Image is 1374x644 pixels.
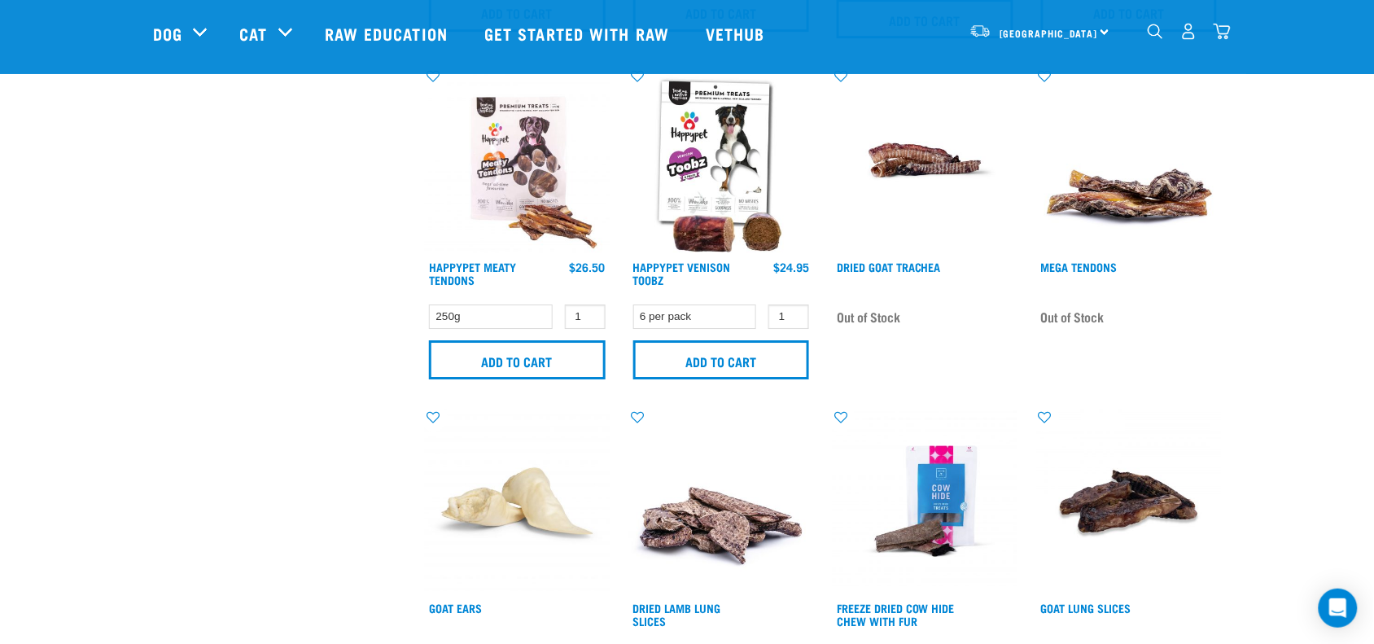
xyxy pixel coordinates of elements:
a: Mega Tendons [1041,264,1118,269]
a: Goat Ears [429,605,482,611]
img: 59052 [1037,409,1222,594]
a: Freeze Dried Cow Hide Chew with Fur [837,605,955,624]
a: Goat Lung Slices [1041,605,1131,611]
input: Add to cart [429,340,606,379]
img: Venison Toobz [629,68,814,252]
img: home-icon@2x.png [1214,23,1231,40]
img: Raw Essentials Goat Trachea [833,68,1017,252]
span: Out of Stock [1041,304,1105,329]
a: Dried Goat Trachea [837,264,941,269]
a: Happypet Meaty Tendons [429,264,516,283]
span: Out of Stock [837,304,900,329]
div: $24.95 [773,261,809,274]
img: van-moving.png [969,24,991,38]
a: Cat [239,21,267,46]
img: user.png [1180,23,1197,40]
a: Vethub [689,1,785,66]
a: Happypet Venison Toobz [633,264,731,283]
a: Get started with Raw [468,1,689,66]
span: [GEOGRAPHIC_DATA] [1000,30,1098,36]
a: Raw Education [308,1,468,66]
a: Dried Lamb Lung Slices [633,605,721,624]
img: home-icon-1@2x.png [1148,24,1163,39]
input: Add to cart [633,340,810,379]
img: Goat Ears [425,409,610,594]
img: 1303 Lamb Lung Slices 01 [629,409,814,594]
div: $26.50 [570,261,606,274]
div: Open Intercom Messenger [1319,589,1358,628]
input: 1 [565,304,606,330]
img: RE Product Shoot 2023 Nov8602 [833,409,1017,594]
img: Happy Pet Meaty Tendons New Package [425,68,610,252]
img: 1295 Mega Tendons 01 [1037,68,1222,252]
input: 1 [768,304,809,330]
a: Dog [153,21,182,46]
